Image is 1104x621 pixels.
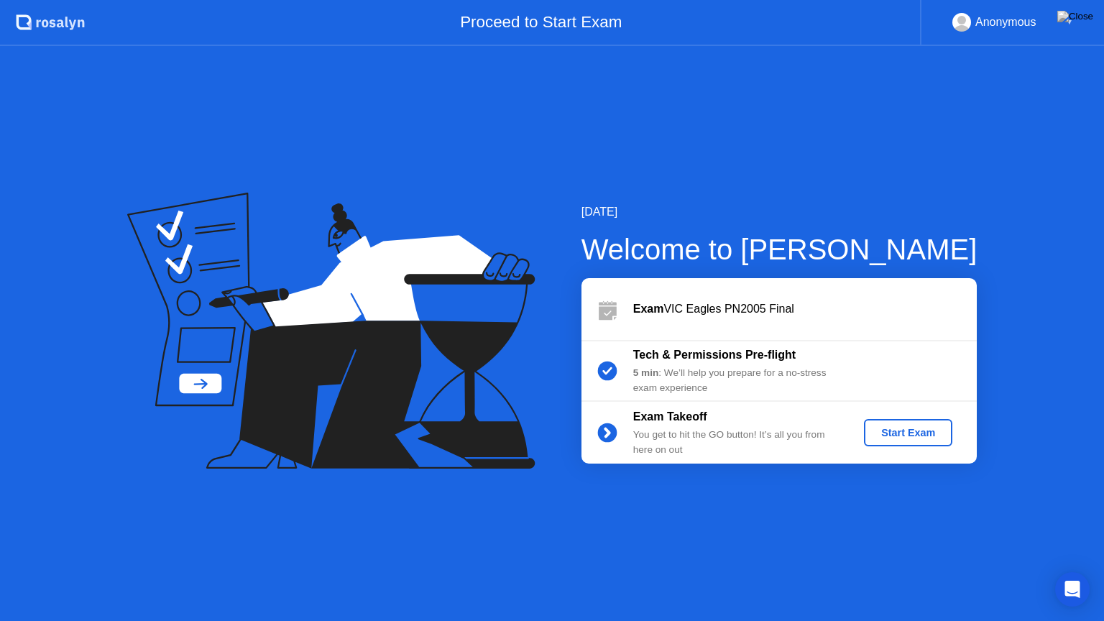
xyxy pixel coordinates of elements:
b: Tech & Permissions Pre-flight [633,349,796,361]
div: Open Intercom Messenger [1055,572,1090,607]
div: Welcome to [PERSON_NAME] [581,228,977,271]
div: : We’ll help you prepare for a no-stress exam experience [633,366,840,395]
b: 5 min [633,367,659,378]
b: Exam [633,303,664,315]
div: [DATE] [581,203,977,221]
button: Start Exam [864,419,952,446]
b: Exam Takeoff [633,410,707,423]
div: Anonymous [975,13,1036,32]
div: You get to hit the GO button! It’s all you from here on out [633,428,840,457]
div: Start Exam [870,427,947,438]
div: VIC Eagles PN2005 Final [633,300,977,318]
img: Close [1057,11,1093,22]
